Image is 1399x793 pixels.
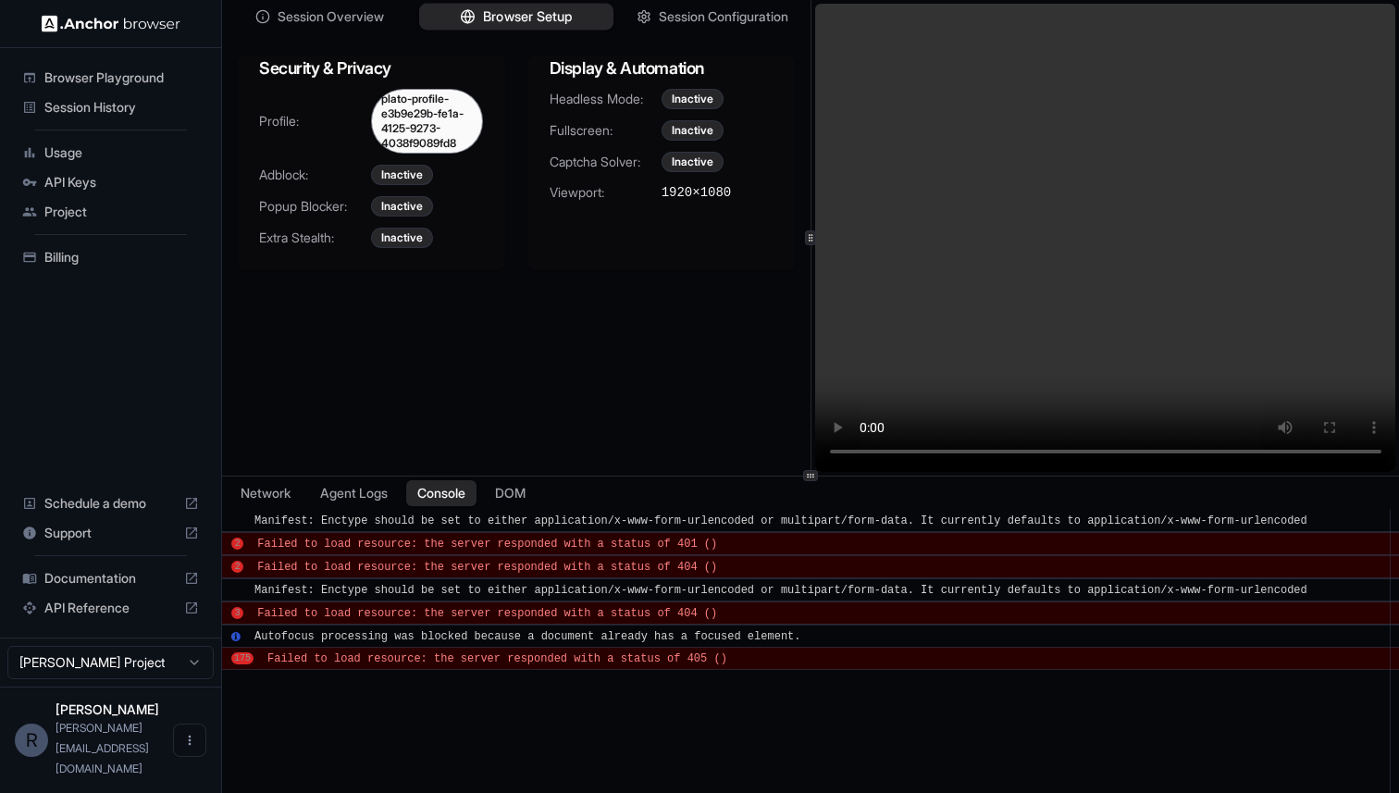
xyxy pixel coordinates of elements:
[484,480,537,506] button: DOM
[15,138,206,167] div: Usage
[231,536,243,552] span: ​
[15,518,206,548] div: Support
[44,68,199,87] span: Browser Playground
[15,197,206,227] div: Project
[231,651,254,667] span: ​
[259,166,371,184] span: Adblock:
[231,582,241,599] span: ​
[15,63,206,93] div: Browser Playground
[15,724,48,757] div: R
[259,112,371,130] span: Profile:
[44,173,199,192] span: API Keys
[44,599,177,617] span: API Reference
[231,605,243,622] span: ​
[259,56,483,81] h3: Security & Privacy
[44,569,177,588] span: Documentation
[550,90,662,108] span: Headless Mode:
[267,652,727,665] span: Failed to load resource: the server responded with a status of 405 ()
[254,630,801,643] span: Autofocus processing was blocked because a document already has a focused element.
[56,721,149,775] span: ryan@plato.so
[44,494,177,513] span: Schedule a demo
[662,183,732,202] span: 1920 × 1080
[371,228,433,248] div: Inactive
[257,607,717,620] span: Failed to load resource: the server responded with a status of 404 ()
[259,197,371,216] span: Popup Blocker:
[44,524,177,542] span: Support
[254,584,1307,597] span: Manifest: Enctype should be set to either application/x-www-form-urlencoded or multipart/form-dat...
[229,480,302,506] button: Network
[231,513,241,529] span: ​
[371,196,433,217] div: Inactive
[231,538,243,550] div: 2
[309,480,399,506] button: Agent Logs
[44,203,199,221] span: Project
[406,480,477,506] button: Console
[15,242,206,272] div: Billing
[278,7,384,26] span: Session Overview
[231,652,254,664] div: 175
[15,489,206,518] div: Schedule a demo
[550,183,662,202] span: Viewport:
[257,561,717,574] span: Failed to load resource: the server responded with a status of 404 ()
[231,559,243,576] span: ​
[483,7,573,27] span: Browser Setup
[371,89,483,154] div: plato-profile-e3b9e29b-fe1a-4125-9273-4038f9089fd8
[44,248,199,266] span: Billing
[550,153,662,171] span: Captcha Solver:
[231,607,243,619] div: 3
[662,152,724,172] div: Inactive
[550,56,774,81] h3: Display & Automation
[42,15,180,32] img: Anchor Logo
[56,701,159,717] span: Ryan Voigt
[662,89,724,109] div: Inactive
[173,724,206,757] button: Open menu
[231,628,241,645] span: ​
[257,538,717,551] span: Failed to load resource: the server responded with a status of 401 ()
[371,165,433,185] div: Inactive
[15,167,206,197] div: API Keys
[44,143,199,162] span: Usage
[15,93,206,122] div: Session History
[259,229,371,247] span: Extra Stealth:
[15,564,206,593] div: Documentation
[44,98,199,117] span: Session History
[550,121,662,140] span: Fullscreen:
[659,7,788,26] span: Session Configuration
[15,593,206,623] div: API Reference
[231,561,243,573] div: 2
[662,120,724,141] div: Inactive
[254,514,1307,527] span: Manifest: Enctype should be set to either application/x-www-form-urlencoded or multipart/form-dat...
